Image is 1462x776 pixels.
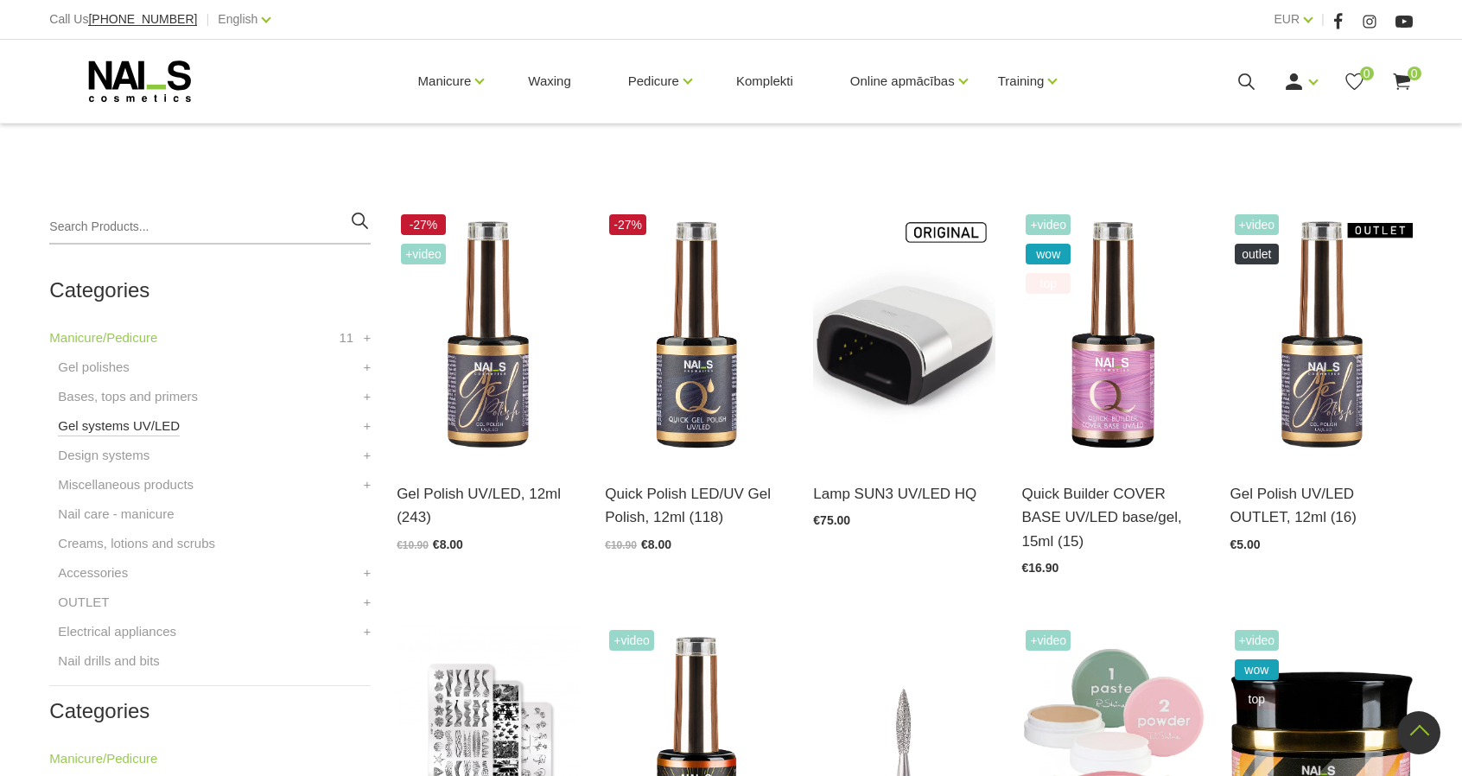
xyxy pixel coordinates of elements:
img: Quick, easy, and simple!An intensely pigmented gel polish coats the nail brilliantly after just o... [605,210,787,461]
a: Manicure/Pedicure [49,748,157,769]
a: + [363,357,371,378]
a: Gel polishes [58,357,130,378]
span: OUTLET [1235,244,1280,264]
a: 0 [1344,71,1365,92]
a: Accessories [58,563,128,583]
span: €75.00 [813,513,850,527]
a: EUR [1274,9,1300,29]
img: Durable all-in-one camouflage base, colored gel, sculpting gel. Perfect for strengthening and smo... [1021,210,1204,461]
span: | [1321,9,1325,30]
a: Miscellaneous products [58,474,194,495]
span: 11 [339,328,353,348]
span: +Video [1026,214,1071,235]
a: Nail care - manicure [58,504,174,525]
span: wow [1235,659,1280,680]
span: 0 [1360,67,1374,80]
span: +Video [609,630,654,651]
img: Model: SUNUV 3Professional UV/LED lamp.Warranty: 1 yearPower: 48WWavelength: 365+405nmLifttime: 5... [813,210,995,461]
a: Quick Polish LED/UV Gel Polish, 12ml (118) [605,482,787,529]
a: Quick Builder COVER BASE UV/LED base/gel, 15ml (15) [1021,482,1204,553]
span: wow [1026,244,1071,264]
span: €10.90 [397,539,429,551]
a: Training [998,47,1045,116]
input: Search Products... [49,210,371,245]
a: + [363,445,371,466]
a: Design systems [58,445,149,466]
a: + [363,386,371,407]
a: [PHONE_NUMBER] [88,13,197,26]
a: 0 [1391,71,1413,92]
a: Waxing [514,40,584,123]
a: English [218,9,257,29]
span: €8.00 [433,537,463,551]
h2: Categories [49,700,371,722]
span: 0 [1408,67,1421,80]
span: €8.00 [641,537,671,551]
a: + [363,563,371,583]
a: + [363,592,371,613]
span: -27% [609,214,646,235]
a: Creams, lotions and scrubs [58,533,215,554]
span: €10.90 [605,539,637,551]
a: Nail drills and bits [58,651,160,671]
a: + [363,328,371,348]
span: +Video [401,244,446,264]
img: Long-lasting, intensely pigmented gel polish. Easy to apply, dries well, does not shrink or shrin... [1230,210,1413,461]
span: -27% [401,214,446,235]
a: + [363,474,371,495]
a: OUTLET [58,592,109,613]
a: Manicure/Pedicure [49,328,157,348]
span: [PHONE_NUMBER] [88,12,197,26]
a: Electrical appliances [58,621,176,642]
a: Gel systems UV/LED [58,416,180,436]
a: Gel Polish UV/LED OUTLET, 12ml (16) [1230,482,1413,529]
a: Manicure [418,47,472,116]
a: Online apmācības [850,47,955,116]
a: Gel Polish UV/LED, 12ml (243) [397,482,579,529]
a: Komplekti [722,40,807,123]
span: +Video [1026,630,1071,651]
span: +Video [1235,214,1280,235]
span: top [1235,689,1280,709]
span: | [206,9,209,30]
a: + [363,416,371,436]
span: +Video [1235,630,1280,651]
span: €5.00 [1230,537,1261,551]
div: Call Us [49,9,197,30]
span: top [1026,273,1071,294]
img: Long-lasting, intensely pigmented gel polish. Easy to apply, dries well, does not shrink or pull ... [397,210,579,461]
h2: Categories [49,279,371,302]
a: Bases, tops and primers [58,386,198,407]
a: Lamp SUN3 UV/LED HQ [813,482,995,506]
a: Pedicure [628,47,679,116]
a: + [363,621,371,642]
span: €16.90 [1021,561,1058,575]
